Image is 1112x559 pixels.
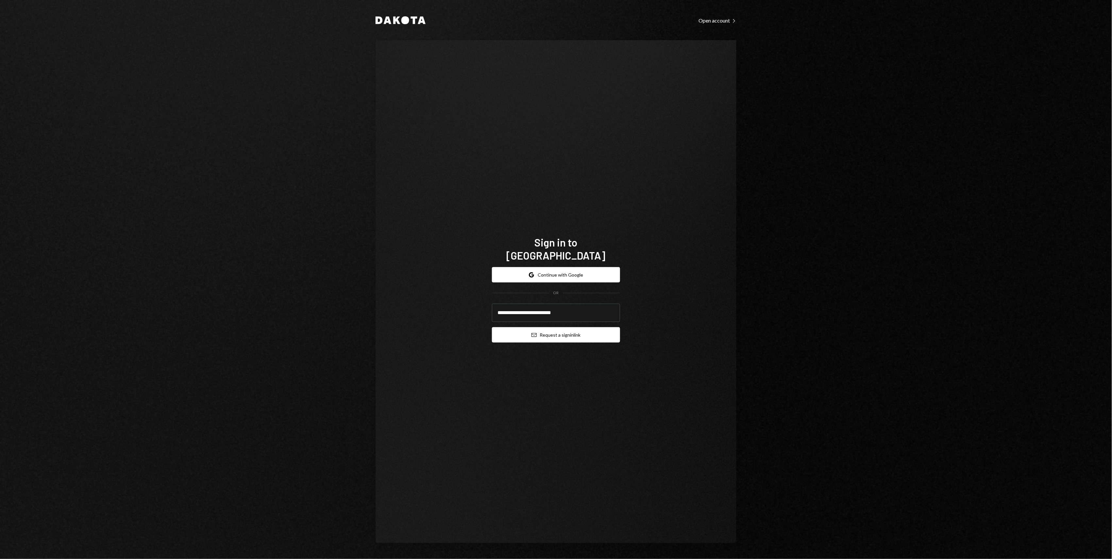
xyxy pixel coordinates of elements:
button: Request a signinlink [492,327,620,343]
h1: Sign in to [GEOGRAPHIC_DATA] [492,236,620,262]
div: OR [553,290,559,296]
button: Continue with Google [492,267,620,282]
a: Open account [699,17,736,24]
